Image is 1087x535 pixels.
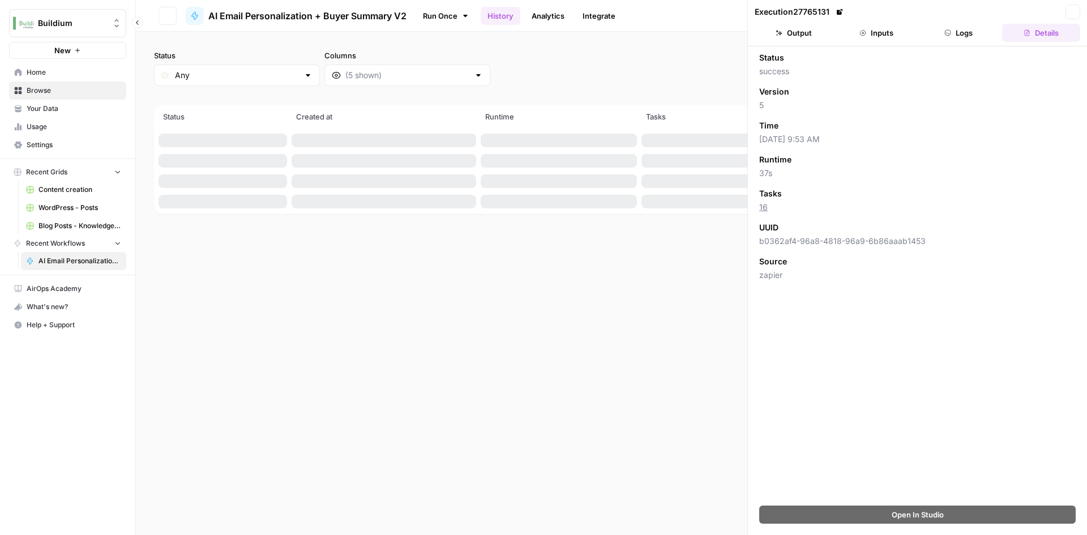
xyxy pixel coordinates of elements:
a: Your Data [9,100,126,118]
a: 16 [759,202,768,212]
button: Output [755,24,833,42]
a: AI Email Personalization + Buyer Summary V2 [21,252,126,270]
div: What's new? [10,298,126,315]
span: Recent Workflows [26,238,85,249]
input: Any [175,70,299,81]
span: Status [759,52,784,63]
span: success [759,66,1076,77]
a: AirOps Academy [9,280,126,298]
a: WordPress - Posts [21,199,126,217]
span: 5 [759,100,1076,111]
span: b0362af4-96a8-4818-96a9-6b86aaab1453 [759,236,1076,247]
span: Home [27,67,121,78]
a: Integrate [576,7,622,25]
span: Source [759,256,787,267]
label: Columns [324,50,490,61]
span: 37s [759,168,1076,179]
input: (5 shown) [345,70,469,81]
span: [DATE] 9:53 AM [759,134,1076,145]
span: Time [759,120,778,131]
button: Logs [920,24,998,42]
span: New [54,45,71,56]
span: Buildium [38,18,106,29]
th: Status [156,105,289,130]
span: Your Data [27,104,121,114]
a: History [481,7,520,25]
span: AI Email Personalization + Buyer Summary V2 [208,9,406,23]
span: Version [759,86,789,97]
a: AI Email Personalization + Buyer Summary V2 [186,7,406,25]
span: Blog Posts - Knowledge Base.csv [38,221,121,231]
a: Analytics [525,7,571,25]
a: Home [9,63,126,82]
button: Details [1002,24,1080,42]
span: WordPress - Posts [38,203,121,213]
a: Content creation [21,181,126,199]
a: Blog Posts - Knowledge Base.csv [21,217,126,235]
button: Inputs [837,24,915,42]
a: Usage [9,118,126,136]
a: Settings [9,136,126,154]
button: Workspace: Buildium [9,9,126,37]
span: AI Email Personalization + Buyer Summary V2 [38,256,121,266]
span: Content creation [38,185,121,195]
th: Runtime [478,105,639,130]
a: Run Once [416,6,476,25]
button: Open In Studio [759,506,1076,524]
button: Recent Grids [9,164,126,181]
span: UUID [759,222,778,233]
label: Status [154,50,320,61]
th: Created at [289,105,478,130]
button: What's new? [9,298,126,316]
span: Open In Studio [892,509,944,520]
span: AirOps Academy [27,284,121,294]
span: Help + Support [27,320,121,330]
button: Recent Workflows [9,235,126,252]
div: Execution 27765131 [755,6,845,18]
th: Tasks [639,105,766,130]
button: Help + Support [9,316,126,334]
button: New [9,42,126,59]
span: Usage [27,122,121,132]
img: Buildium Logo [13,13,33,33]
span: Recent Grids [26,167,67,177]
a: Browse [9,82,126,100]
span: zapier [759,269,1076,281]
span: Settings [27,140,121,150]
span: Runtime [759,154,791,165]
span: Tasks [759,188,782,199]
span: Browse [27,85,121,96]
